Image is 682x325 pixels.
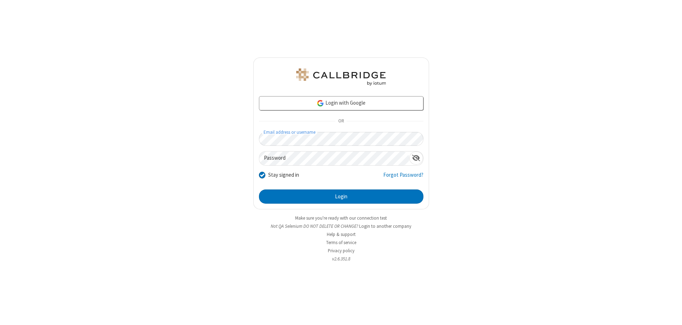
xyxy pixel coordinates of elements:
a: Help & support [327,231,356,237]
a: Login with Google [259,96,423,110]
span: OR [335,116,347,126]
img: QA Selenium DO NOT DELETE OR CHANGE [295,68,387,86]
button: Login [259,189,423,204]
button: Login to another company [359,223,411,230]
li: Not QA Selenium DO NOT DELETE OR CHANGE? [253,223,429,230]
a: Privacy policy [328,248,354,254]
a: Terms of service [326,239,356,246]
li: v2.6.351.8 [253,255,429,262]
img: google-icon.png [316,99,324,107]
label: Stay signed in [268,171,299,179]
input: Password [259,152,409,165]
a: Make sure you're ready with our connection test [295,215,387,221]
div: Show password [409,152,423,165]
input: Email address or username [259,132,423,146]
a: Forgot Password? [383,171,423,184]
